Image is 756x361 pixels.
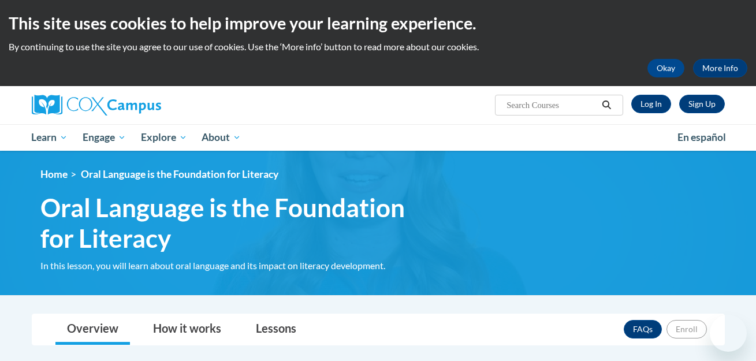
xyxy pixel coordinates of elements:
[31,131,68,144] span: Learn
[75,124,133,151] a: Engage
[631,95,671,113] a: Log In
[40,168,68,180] a: Home
[9,40,747,53] p: By continuing to use the site you agree to our use of cookies. Use the ‘More info’ button to read...
[647,59,684,77] button: Okay
[40,259,439,272] div: In this lesson, you will learn about oral language and its impact on literacy development.
[710,315,747,352] iframe: Button to launch messaging window
[244,314,308,345] a: Lessons
[693,59,747,77] a: More Info
[141,314,233,345] a: How it works
[83,131,126,144] span: Engage
[505,98,598,112] input: Search Courses
[666,320,707,338] button: Enroll
[202,131,241,144] span: About
[194,124,248,151] a: About
[141,131,187,144] span: Explore
[9,12,747,35] h2: This site uses cookies to help improve your learning experience.
[81,168,278,180] span: Oral Language is the Foundation for Literacy
[679,95,725,113] a: Register
[624,320,662,338] a: FAQs
[133,124,195,151] a: Explore
[32,95,251,116] a: Cox Campus
[32,95,161,116] img: Cox Campus
[677,131,726,143] span: En español
[598,98,615,112] button: Search
[55,314,130,345] a: Overview
[670,125,733,150] a: En español
[14,124,742,151] div: Main menu
[24,124,76,151] a: Learn
[40,192,439,254] span: Oral Language is the Foundation for Literacy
